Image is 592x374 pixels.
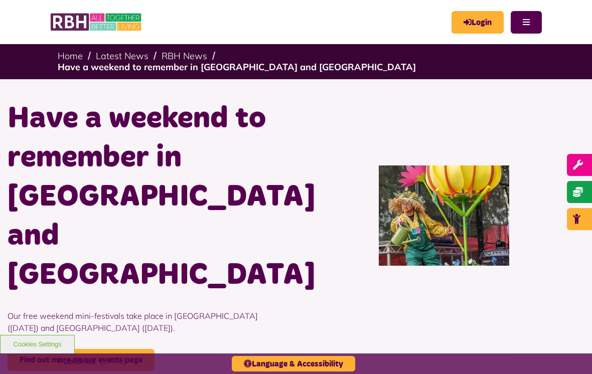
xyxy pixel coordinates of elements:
button: Navigation [511,11,542,34]
a: Latest News [96,50,149,62]
a: MyRBH [452,11,504,34]
a: Find out more on our events page [8,349,155,371]
p: Our free weekend mini-festivals take place in [GEOGRAPHIC_DATA] ([DATE]) and [GEOGRAPHIC_DATA] ([... [8,295,288,349]
h1: Have a weekend to remember in [GEOGRAPHIC_DATA] and [GEOGRAPHIC_DATA] [8,99,288,295]
button: Language & Accessibility [232,356,355,371]
a: RBH News [162,50,207,62]
iframe: Netcall Web Assistant for live chat [547,329,592,374]
img: Bee Moment [379,165,509,266]
img: RBH [50,10,143,34]
a: Have a weekend to remember in [GEOGRAPHIC_DATA] and [GEOGRAPHIC_DATA] [58,61,416,73]
a: Home [58,50,83,62]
